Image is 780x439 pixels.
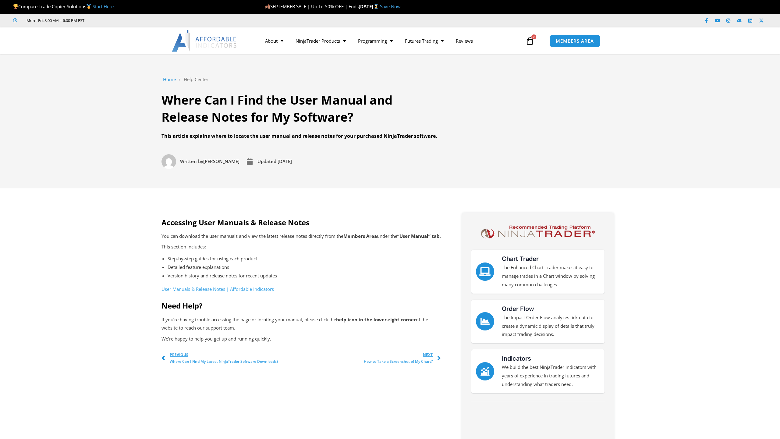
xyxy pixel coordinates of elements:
p: We’re happy to help you get up and running quickly. [161,335,441,343]
img: 🍂 [265,4,270,9]
img: 🏆 [13,4,18,9]
iframe: Customer reviews powered by Trustpilot [93,17,184,23]
a: Indicators [502,355,531,362]
span: Previous [170,352,278,358]
span: MEMBERS AREA [556,39,594,43]
div: This article explains where to locate the user manual and release notes for your purchased NinjaT... [161,132,442,141]
span: Written by [180,158,203,164]
a: NextHow to Take a Screenshot of My Chart? [301,352,441,365]
a: Order Flow [502,305,534,312]
img: ⌛ [374,4,378,9]
img: Picture of David Koehler [161,154,176,169]
span: / [179,75,181,84]
a: Reviews [450,34,479,48]
h2: Need Help? [161,301,441,310]
img: 🥇 [87,4,91,9]
a: Chart Trader [502,255,539,262]
span: Mon - Fri: 8:00 AM – 6:00 PM EST [25,17,84,24]
strong: Members Area [343,233,377,239]
strong: [DATE] [359,3,380,9]
time: [DATE] [278,158,292,164]
span: SEPTEMBER SALE | Up To 50% OFF | Ends [265,3,359,9]
span: Updated [257,158,276,164]
img: NinjaTrader Logo | Affordable Indicators – NinjaTrader [478,223,598,241]
span: Next [364,352,433,358]
a: About [259,34,289,48]
a: MEMBERS AREA [549,35,600,47]
li: Version history and release notes for recent updates [168,272,435,280]
li: Detailed feature explanations [168,263,435,272]
p: The Impact Order Flow analyzes tick data to create a dynamic display of details that truly impact... [502,313,600,339]
span: How to Take a Screenshot of My Chart? [364,358,433,365]
a: Home [163,75,176,84]
li: Step-by-step guides for using each product [168,255,435,263]
a: Programming [352,34,399,48]
a: Futures Trading [399,34,450,48]
span: [PERSON_NAME] [179,157,239,166]
div: Post Navigation [161,352,441,365]
h1: Where Can I Find the User Manual and Release Notes for My Software? [161,91,442,126]
a: User Manuals & Release Notes | Affordable Indicators [161,286,274,292]
a: Start Here [93,3,114,9]
a: 0 [516,32,543,50]
span: Where Can I Find My Latest NinjaTrader Software Downloads? [170,358,278,365]
strong: “User Manual” tab [397,233,440,239]
p: If you’re having trouble accessing the page or locating your manual, please click the of the webs... [161,316,441,333]
img: LogoAI | Affordable Indicators – NinjaTrader [172,30,237,52]
a: Help Center [184,75,208,84]
p: This section includes: [161,243,441,251]
a: PreviousWhere Can I Find My Latest NinjaTrader Software Downloads? [161,352,301,365]
p: You can download the user manuals and view the latest release notes directly from the under the . [161,232,441,241]
a: Order Flow [476,312,494,330]
a: Chart Trader [476,262,494,281]
a: Indicators [476,362,494,380]
p: The Enhanced Chart Trader makes it easy to manage trades in a Chart window by solving many common... [502,263,600,289]
span: Compare Trade Copier Solutions [13,3,114,9]
span: 0 [531,34,536,39]
strong: help icon in the lower-right corner [336,316,416,323]
h2: Accessing User Manuals & Release Notes [161,218,441,227]
nav: Menu [259,34,524,48]
a: Save Now [380,3,401,9]
a: NinjaTrader Products [289,34,352,48]
p: We build the best NinjaTrader indicators with years of experience in trading futures and understa... [502,363,600,389]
